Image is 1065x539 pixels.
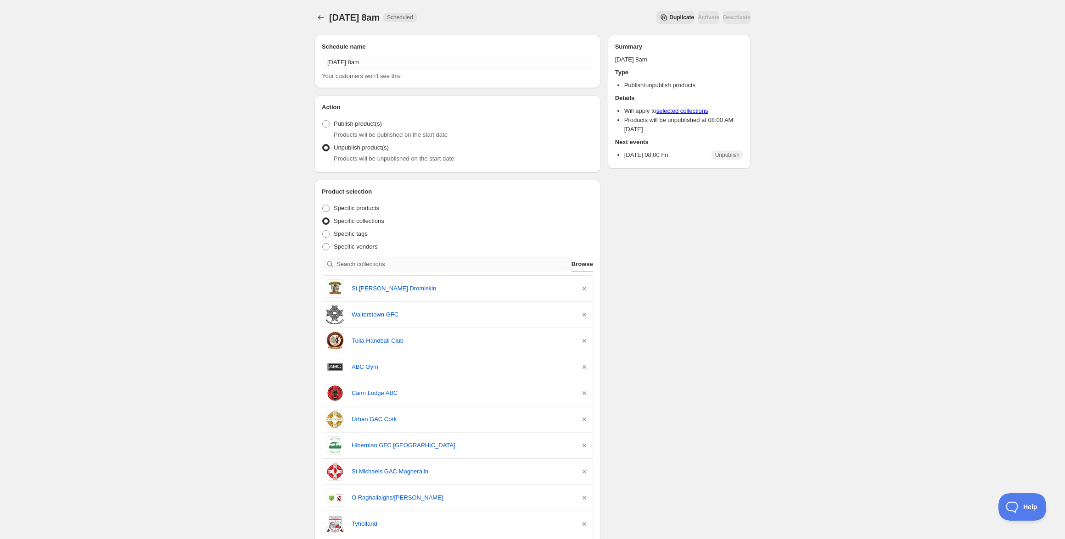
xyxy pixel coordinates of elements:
[334,243,377,250] span: Specific vendors
[352,284,572,293] a: St [PERSON_NAME] Dromiskin
[322,103,593,112] h2: Action
[334,205,379,211] span: Specific products
[352,519,572,528] a: Tyholland
[624,116,743,134] li: Products will be unpublished at 08:00 AM [DATE]
[352,415,572,424] a: Urhan GAC Cork
[998,493,1047,521] iframe: Toggle Customer Support
[334,120,382,127] span: Publish product(s)
[572,257,593,272] button: Browse
[615,42,743,51] h2: Summary
[322,42,593,51] h2: Schedule name
[669,14,694,21] span: Duplicate
[334,217,384,224] span: Specific collections
[624,150,668,160] p: [DATE] 08:00 Fri
[615,94,743,103] h2: Details
[329,12,380,22] span: [DATE] 8am
[334,131,448,138] span: Products will be published on the start date
[615,55,743,64] p: [DATE] 8am
[322,72,401,79] span: Your customers won't see this
[352,362,572,372] a: ABC Gym
[656,11,694,24] button: Secondary action label
[322,187,593,196] h2: Product selection
[334,155,454,162] span: Products will be unpublished on the start date
[334,230,368,237] span: Specific tags
[334,144,389,151] span: Unpublish product(s)
[352,467,572,476] a: St Michaels GAC Magheralin
[615,68,743,77] h2: Type
[715,151,740,159] span: Unpublish
[624,106,743,116] li: Will apply to
[314,11,327,24] button: Schedules
[352,310,572,319] a: Walterstown GFC
[352,493,572,502] a: O Raghallaighs/[PERSON_NAME]
[615,138,743,147] h2: Next events
[352,441,572,450] a: Hibernian GFC [GEOGRAPHIC_DATA]
[352,389,572,398] a: Cairn Lodge ABC
[656,107,708,114] a: selected collections
[352,336,572,345] a: Tulla Handball Club
[336,257,570,272] input: Search collections
[572,260,593,269] span: Browse
[624,81,743,90] li: Publish/unpublish products
[387,14,413,21] span: Scheduled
